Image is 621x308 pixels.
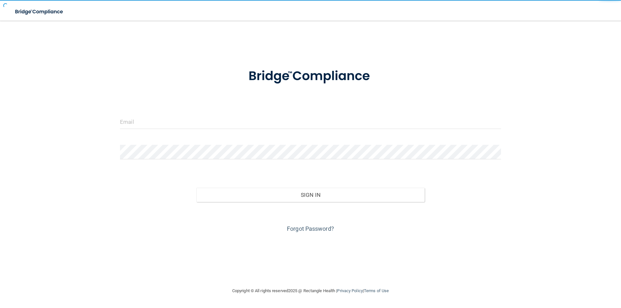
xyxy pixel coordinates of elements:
input: Email [120,114,501,129]
button: Sign In [196,188,425,202]
div: Copyright © All rights reserved 2025 @ Rectangle Health | | [192,281,429,301]
a: Privacy Policy [337,288,363,293]
a: Terms of Use [364,288,389,293]
img: bridge_compliance_login_screen.278c3ca4.svg [10,5,69,18]
a: Forgot Password? [287,225,334,232]
img: bridge_compliance_login_screen.278c3ca4.svg [235,59,386,93]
